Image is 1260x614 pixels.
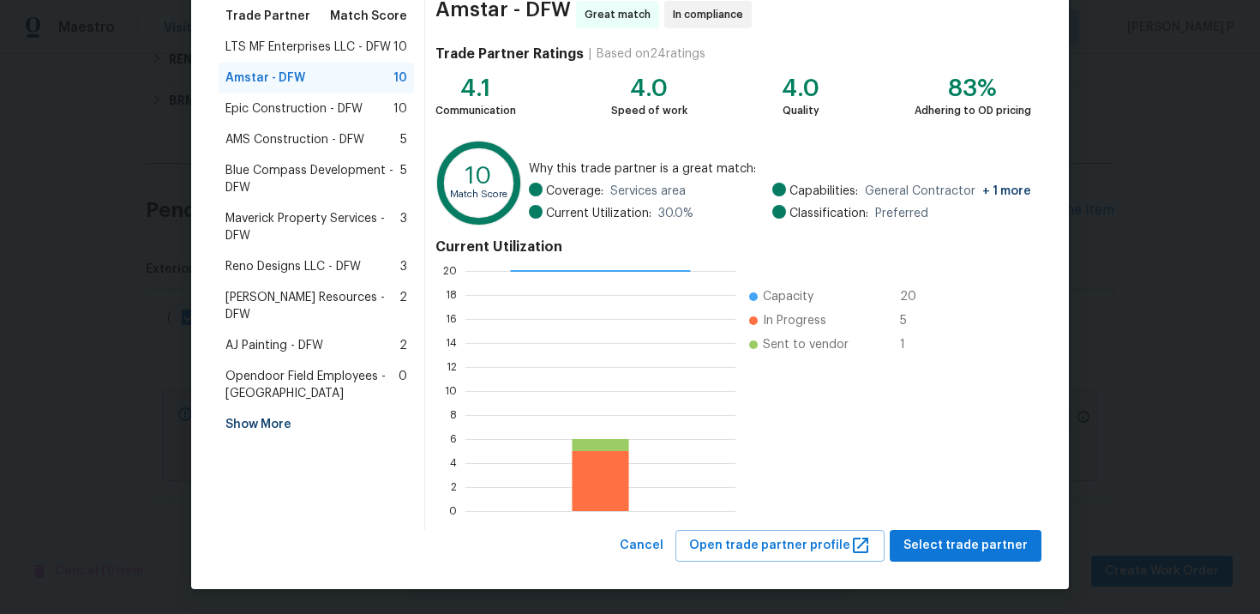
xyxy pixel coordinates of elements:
[529,160,1031,178] span: Why this trade partner is a great match:
[789,183,858,200] span: Capabilities:
[435,45,584,63] h4: Trade Partner Ratings
[903,535,1028,557] span: Select trade partner
[584,45,597,63] div: |
[585,6,657,23] span: Great match
[611,80,687,97] div: 4.0
[546,205,651,222] span: Current Utilization:
[763,288,813,305] span: Capacity
[400,210,407,244] span: 3
[446,338,457,348] text: 14
[449,506,457,516] text: 0
[546,183,603,200] span: Coverage:
[611,102,687,119] div: Speed of work
[225,39,391,56] span: LTS MF Enterprises LLC - DFW
[400,131,407,148] span: 5
[982,185,1031,197] span: + 1 more
[400,258,407,275] span: 3
[673,6,750,23] span: In compliance
[446,314,457,324] text: 16
[393,69,407,87] span: 10
[393,100,407,117] span: 10
[400,162,407,196] span: 5
[900,312,927,329] span: 5
[658,205,693,222] span: 30.0 %
[225,131,364,148] span: AMS Construction - DFW
[763,336,849,353] span: Sent to vendor
[225,337,323,354] span: AJ Painting - DFW
[225,258,361,275] span: Reno Designs LLC - DFW
[451,482,457,492] text: 2
[435,80,516,97] div: 4.1
[789,205,868,222] span: Classification:
[447,362,457,372] text: 12
[393,39,407,56] span: 10
[865,183,1031,200] span: General Contractor
[225,8,310,25] span: Trade Partner
[875,205,928,222] span: Preferred
[435,102,516,119] div: Communication
[613,530,670,562] button: Cancel
[225,162,400,196] span: Blue Compass Development - DFW
[446,290,457,300] text: 18
[445,386,457,396] text: 10
[399,289,407,323] span: 2
[225,100,363,117] span: Epic Construction - DFW
[399,368,407,402] span: 0
[450,190,507,199] text: Match Score
[225,289,399,323] span: [PERSON_NAME] Resources - DFW
[443,266,457,276] text: 20
[450,458,457,468] text: 4
[915,80,1031,97] div: 83%
[763,312,826,329] span: In Progress
[675,530,885,562] button: Open trade partner profile
[597,45,705,63] div: Based on 24 ratings
[225,210,400,244] span: Maverick Property Services - DFW
[450,410,457,420] text: 8
[435,1,571,28] span: Amstar - DFW
[782,102,819,119] div: Quality
[610,183,686,200] span: Services area
[900,336,927,353] span: 1
[330,8,407,25] span: Match Score
[465,164,492,188] text: 10
[782,80,819,97] div: 4.0
[620,535,663,557] span: Cancel
[915,102,1031,119] div: Adhering to OD pricing
[435,238,1031,256] h4: Current Utilization
[890,530,1041,562] button: Select trade partner
[900,288,927,305] span: 20
[689,535,871,557] span: Open trade partner profile
[225,69,305,87] span: Amstar - DFW
[450,434,457,444] text: 6
[219,409,414,440] div: Show More
[225,368,399,402] span: Opendoor Field Employees - [GEOGRAPHIC_DATA]
[399,337,407,354] span: 2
